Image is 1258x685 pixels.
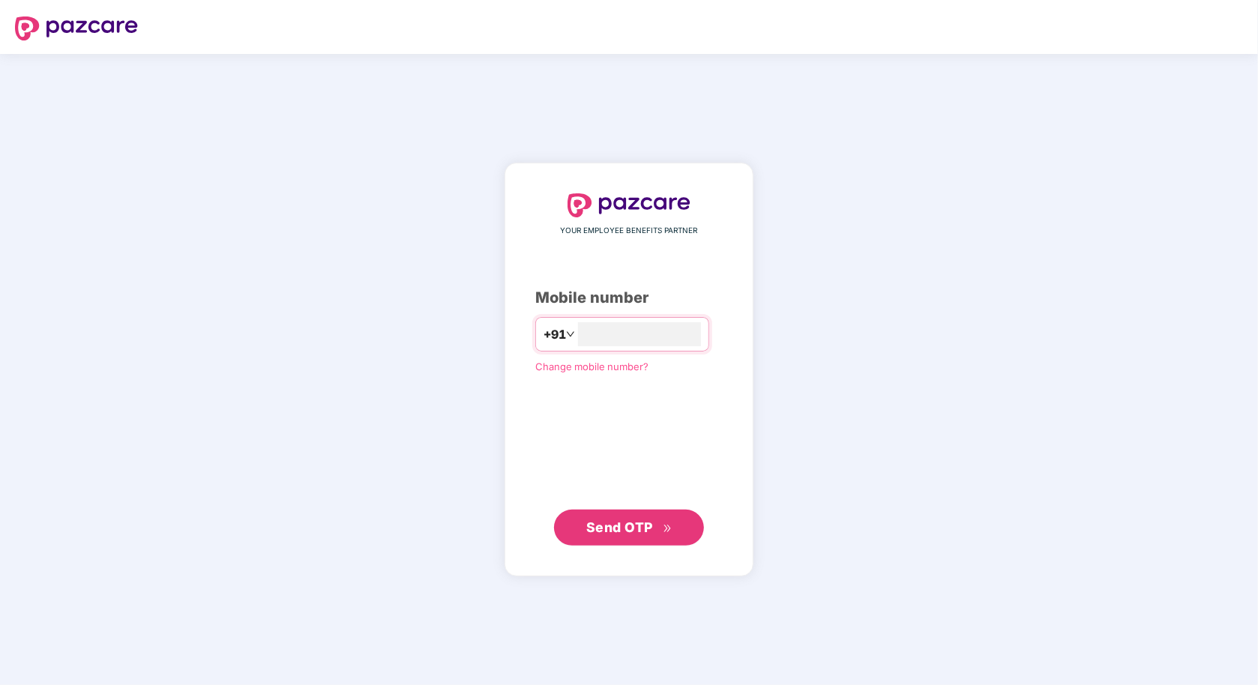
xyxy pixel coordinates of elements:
[663,524,672,534] span: double-right
[554,510,704,546] button: Send OTPdouble-right
[566,330,575,339] span: down
[568,193,690,217] img: logo
[535,360,648,372] a: Change mobile number?
[561,225,698,237] span: YOUR EMPLOYEE BENEFITS PARTNER
[586,519,653,535] span: Send OTP
[544,325,566,344] span: +91
[535,286,723,310] div: Mobile number
[15,16,138,40] img: logo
